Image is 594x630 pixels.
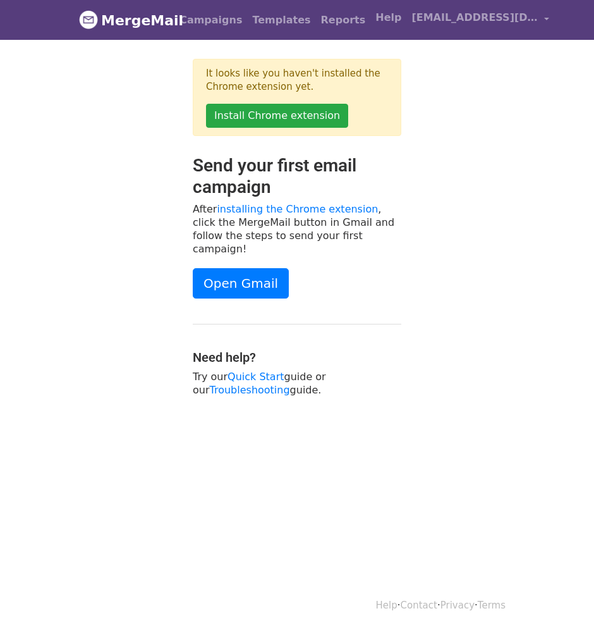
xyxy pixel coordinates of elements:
a: Help [376,600,397,611]
a: Quick Start [227,371,284,383]
a: Privacy [440,600,475,611]
p: After , click the MergeMail button in Gmail and follow the steps to send your first campaign! [193,202,401,256]
a: Help [370,5,406,30]
a: Install Chrome extension [206,104,348,128]
a: Reports [316,8,371,33]
a: Contact [401,600,437,611]
span: [EMAIL_ADDRESS][DOMAIN_NAME] [411,10,538,25]
a: MergeMail [79,7,164,34]
p: It looks like you haven't installed the Chrome extension yet. [206,67,388,94]
img: MergeMail logo [79,10,98,29]
h2: Send your first email campaign [193,155,401,197]
h4: Need help? [193,350,401,365]
a: Open Gmail [193,268,289,299]
a: Troubleshooting [210,384,290,396]
a: [EMAIL_ADDRESS][DOMAIN_NAME] [406,5,554,35]
a: Terms [478,600,506,611]
a: Campaigns [174,8,247,33]
a: installing the Chrome extension [217,203,378,215]
p: Try our guide or our guide. [193,370,401,397]
a: Templates [247,8,315,33]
